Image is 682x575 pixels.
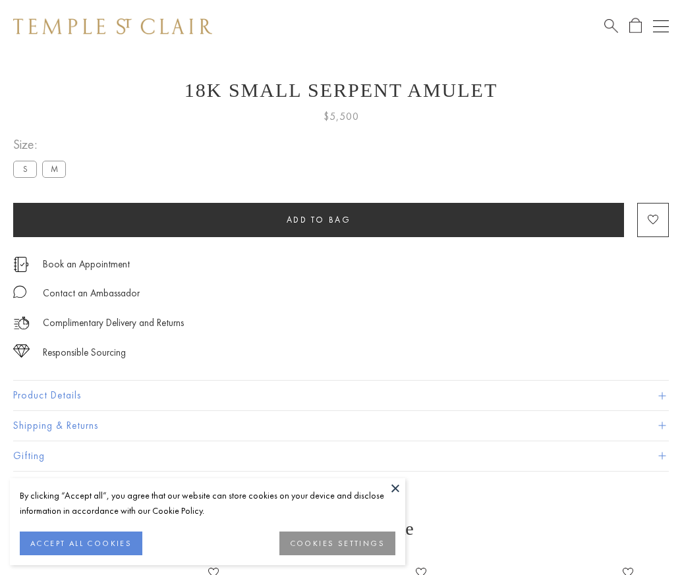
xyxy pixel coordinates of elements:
[13,257,29,272] img: icon_appointment.svg
[42,161,66,177] label: M
[13,285,26,298] img: MessageIcon-01_2.svg
[287,214,351,225] span: Add to bag
[43,257,130,271] a: Book an Appointment
[13,315,30,331] img: icon_delivery.svg
[13,441,669,471] button: Gifting
[43,285,140,302] div: Contact an Ambassador
[43,315,184,331] p: Complimentary Delivery and Returns
[13,344,30,358] img: icon_sourcing.svg
[13,18,212,34] img: Temple St. Clair
[13,79,669,101] h1: 18K Small Serpent Amulet
[13,411,669,441] button: Shipping & Returns
[629,18,642,34] a: Open Shopping Bag
[13,134,71,155] span: Size:
[43,344,126,361] div: Responsible Sourcing
[13,203,624,237] button: Add to bag
[604,18,618,34] a: Search
[13,381,669,410] button: Product Details
[20,488,395,518] div: By clicking “Accept all”, you agree that our website can store cookies on your device and disclos...
[13,161,37,177] label: S
[324,108,359,125] span: $5,500
[279,532,395,555] button: COOKIES SETTINGS
[20,532,142,555] button: ACCEPT ALL COOKIES
[653,18,669,34] button: Open navigation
